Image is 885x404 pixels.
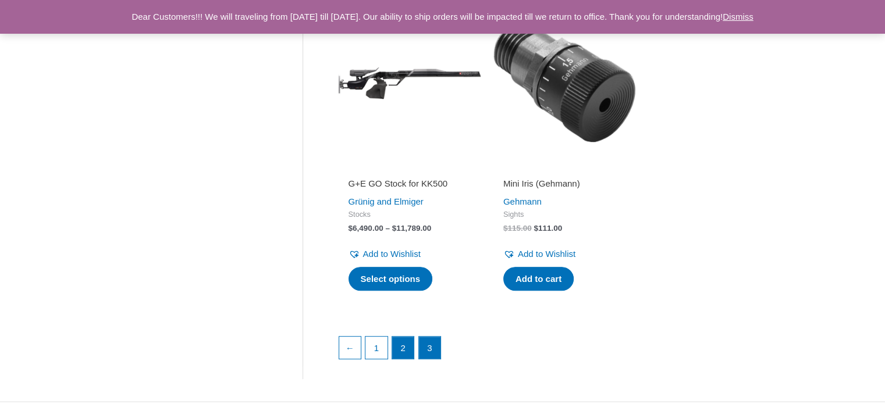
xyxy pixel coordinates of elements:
[365,337,388,359] a: Page 1
[349,246,421,262] a: Add to Wishlist
[503,210,625,220] span: Sights
[503,162,625,176] iframe: Customer reviews powered by Trustpilot
[534,224,538,233] span: $
[385,224,390,233] span: –
[338,336,791,365] nav: Product Pagination
[363,249,421,259] span: Add to Wishlist
[338,12,481,155] img: G+E GO Stock for KK500
[503,196,542,206] a: Gehmann
[503,178,625,190] h2: Mini Iris (Gehmann)
[534,224,562,233] bdi: 111.00
[503,267,574,291] a: Add to cart: “Mini Iris (Gehmann)”
[339,337,361,359] a: ←
[503,178,625,194] a: Mini Iris (Gehmann)
[349,162,471,176] iframe: Customer reviews powered by Trustpilot
[392,337,414,359] a: Page 2
[503,224,532,233] bdi: 115.00
[349,267,433,291] a: Select options for “G+E GO Stock for KK500”
[349,210,471,220] span: Stocks
[493,12,636,155] img: Mini Iris
[518,249,575,259] span: Add to Wishlist
[349,196,424,206] a: Grünig and Elmiger
[349,224,383,233] bdi: 6,490.00
[349,178,471,194] a: G+E GO Stock for KK500
[503,246,575,262] a: Add to Wishlist
[349,178,471,190] h2: G+E GO Stock for KK500
[392,224,397,233] span: $
[419,337,441,359] span: Page 3
[349,224,353,233] span: $
[392,224,432,233] bdi: 11,789.00
[723,12,754,22] a: Dismiss
[503,224,508,233] span: $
